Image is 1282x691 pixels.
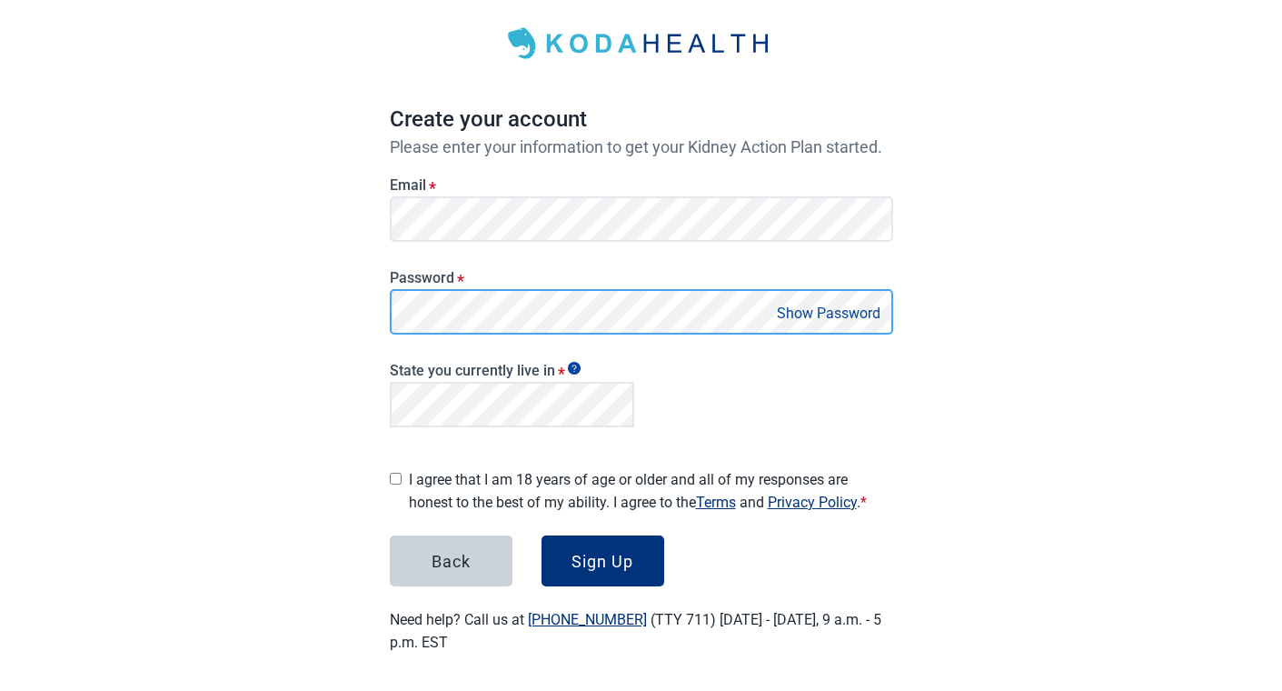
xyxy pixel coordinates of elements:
a: Terms [696,494,736,511]
span: Show tooltip [568,362,581,375]
span: Required field [860,494,867,511]
button: Show Password [771,301,886,325]
button: Back [390,536,512,586]
label: Need help? Call us at (TTY 711) [DATE] - [DATE], 9 a.m. - 5 p.m. EST [390,611,881,651]
div: Back [432,552,471,570]
img: Koda Health [496,21,787,66]
label: I agree that I am 18 years of age or older and all of my responses are honest to the best of my a... [409,468,893,514]
label: State you currently live in [390,362,634,379]
label: Password [390,269,893,286]
button: Sign Up [542,536,664,586]
p: Please enter your information to get your Kidney Action Plan started. [390,137,893,156]
h1: Create your account [390,103,893,137]
label: Email [390,176,893,194]
a: [PHONE_NUMBER] [528,611,647,628]
div: Sign Up [571,552,633,570]
a: Privacy Policy [768,494,857,511]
